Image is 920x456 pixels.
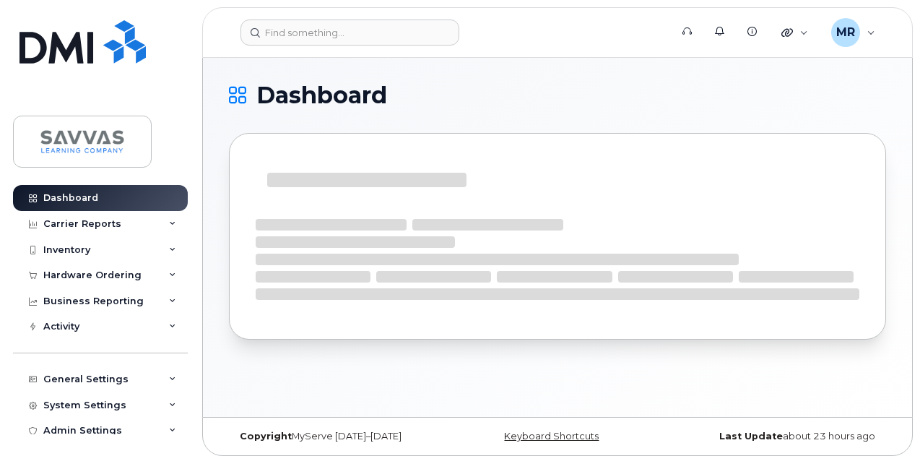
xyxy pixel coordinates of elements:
div: MyServe [DATE]–[DATE] [229,431,448,442]
strong: Copyright [240,431,292,442]
span: Dashboard [256,85,387,106]
strong: Last Update [719,431,783,442]
a: Keyboard Shortcuts [504,431,599,442]
div: about 23 hours ago [667,431,886,442]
